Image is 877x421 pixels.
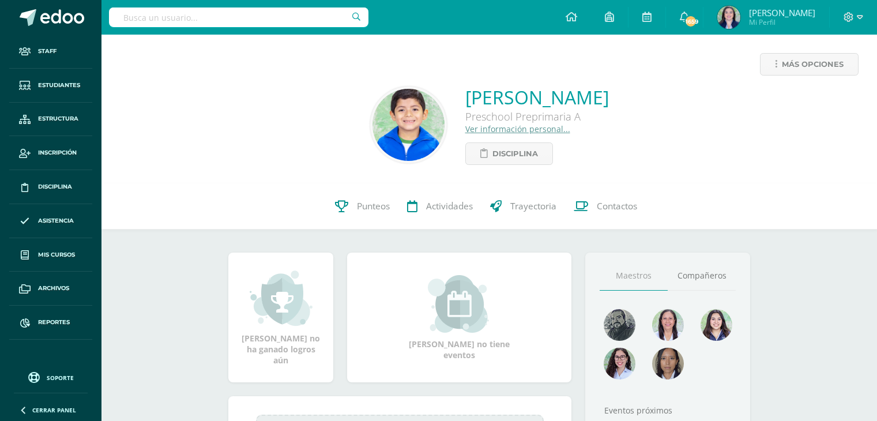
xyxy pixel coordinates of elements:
a: Mis cursos [9,238,92,272]
div: Eventos próximos [600,405,736,416]
a: Ver información personal... [465,123,570,134]
a: Staff [9,35,92,69]
span: [PERSON_NAME] [749,7,815,18]
img: 86a40c42373ce43fd18916c10e0e55b7.png [372,89,445,161]
img: achievement_small.png [250,269,313,327]
a: Archivos [9,272,92,306]
span: Mi Perfil [749,17,815,27]
a: Estudiantes [9,69,92,103]
a: Trayectoria [481,183,565,230]
div: [PERSON_NAME] no tiene eventos [402,275,517,360]
a: Asistencia [9,204,92,238]
a: [PERSON_NAME] [465,85,609,110]
a: Contactos [565,183,646,230]
span: Staff [38,47,57,56]
a: Compañeros [668,261,736,291]
a: Disciplina [9,170,92,204]
span: Cerrar panel [32,406,76,414]
input: Busca un usuario... [109,7,368,27]
span: Disciplina [38,182,72,191]
span: 1659 [684,15,697,28]
span: Reportes [38,318,70,327]
img: 4179e05c207095638826b52d0d6e7b97.png [604,309,635,341]
span: Mis cursos [38,250,75,260]
a: Maestros [600,261,668,291]
span: Estudiantes [38,81,80,90]
img: 78f4197572b4db04b380d46154379998.png [652,309,684,341]
a: Punteos [326,183,398,230]
a: Soporte [14,369,88,385]
span: Estructura [38,114,78,123]
span: Trayectoria [510,200,556,212]
span: Más opciones [782,54,844,75]
a: Estructura [9,103,92,137]
a: Más opciones [760,53,859,76]
div: Preschool Preprimaria A [465,110,609,123]
span: Soporte [47,374,74,382]
span: Actividades [426,200,473,212]
a: Actividades [398,183,481,230]
img: 5906865b528be9ca3f0fa4c27820edfe.png [717,6,740,29]
span: Inscripción [38,148,77,157]
img: 2e11c01efca6fc05c1d47e3b721e47b3.png [604,348,635,379]
span: Punteos [357,200,390,212]
img: event_small.png [428,275,491,333]
a: Reportes [9,306,92,340]
span: Contactos [597,200,637,212]
a: Disciplina [465,142,553,165]
img: f44f70a6adbdcf0a6c06a725c645ba63.png [652,348,684,379]
img: 0f9620b08b18dc87ee4310e103c57d1d.png [701,309,732,341]
span: Asistencia [38,216,74,225]
span: Disciplina [492,143,538,164]
a: Inscripción [9,136,92,170]
div: [PERSON_NAME] no ha ganado logros aún [240,269,322,366]
span: Archivos [38,284,69,293]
